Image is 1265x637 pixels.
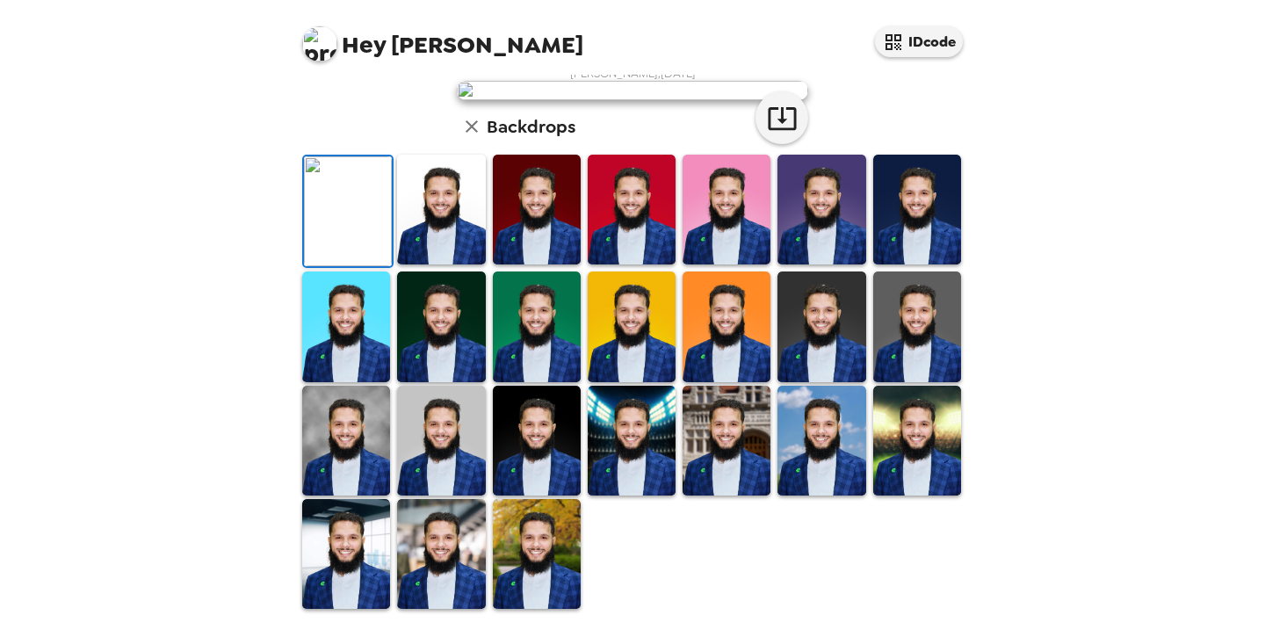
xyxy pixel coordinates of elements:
[875,26,963,57] button: IDcode
[302,26,337,62] img: profile pic
[342,29,386,61] span: Hey
[457,81,808,100] img: user
[302,18,583,57] span: [PERSON_NAME]
[487,112,575,141] h6: Backdrops
[304,156,392,266] img: Original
